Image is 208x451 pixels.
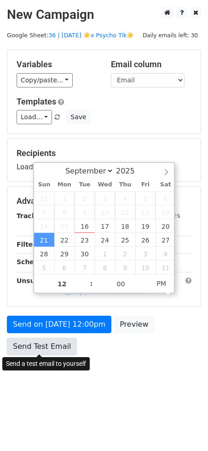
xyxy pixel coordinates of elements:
span: Fri [135,182,156,188]
h5: Email column [111,59,191,69]
span: Tue [75,182,95,188]
span: September 2, 2025 [75,191,95,205]
span: September 19, 2025 [135,219,156,233]
div: Send a test email to yourself [2,357,90,370]
span: Sun [34,182,54,188]
span: September 15, 2025 [54,219,75,233]
span: September 8, 2025 [54,205,75,219]
a: Daily emails left: 30 [139,32,201,39]
span: September 4, 2025 [115,191,135,205]
input: Year [114,167,147,175]
span: October 3, 2025 [135,247,156,260]
a: Copy/paste... [17,73,73,87]
span: September 28, 2025 [34,247,54,260]
input: Hour [34,275,90,293]
strong: Filters [17,241,40,248]
h5: Recipients [17,148,191,158]
span: Wed [95,182,115,188]
span: September 30, 2025 [75,247,95,260]
span: September 10, 2025 [95,205,115,219]
input: Minute [93,275,149,293]
a: Send Test Email [7,338,77,355]
span: Thu [115,182,135,188]
span: September 5, 2025 [135,191,156,205]
span: September 17, 2025 [95,219,115,233]
span: September 23, 2025 [75,233,95,247]
span: October 4, 2025 [156,247,176,260]
span: October 1, 2025 [95,247,115,260]
span: September 1, 2025 [54,191,75,205]
h5: Advanced [17,196,191,206]
span: October 2, 2025 [115,247,135,260]
span: October 10, 2025 [135,260,156,274]
span: Sat [156,182,176,188]
span: September 18, 2025 [115,219,135,233]
a: Copy unsubscribe link [64,288,147,296]
h5: Variables [17,59,97,69]
span: September 11, 2025 [115,205,135,219]
iframe: Chat Widget [162,407,208,451]
strong: Schedule [17,258,50,266]
span: September 14, 2025 [34,219,54,233]
span: September 25, 2025 [115,233,135,247]
span: September 9, 2025 [75,205,95,219]
span: September 7, 2025 [34,205,54,219]
span: Click to toggle [149,274,174,293]
span: October 7, 2025 [75,260,95,274]
span: September 3, 2025 [95,191,115,205]
div: Loading... [17,148,191,172]
a: Send on [DATE] 12:00pm [7,316,111,333]
a: Preview [114,316,154,333]
a: Templates [17,97,56,106]
span: September 22, 2025 [54,233,75,247]
span: September 12, 2025 [135,205,156,219]
span: : [90,274,93,293]
span: October 6, 2025 [54,260,75,274]
span: September 13, 2025 [156,205,176,219]
span: Mon [54,182,75,188]
span: August 31, 2025 [34,191,54,205]
span: Daily emails left: 30 [139,30,201,40]
span: October 11, 2025 [156,260,176,274]
span: September 27, 2025 [156,233,176,247]
span: October 9, 2025 [115,260,135,274]
span: September 20, 2025 [156,219,176,233]
strong: Tracking [17,212,47,220]
span: September 6, 2025 [156,191,176,205]
strong: Unsubscribe [17,277,62,284]
button: Save [66,110,90,124]
span: October 8, 2025 [95,260,115,274]
span: September 16, 2025 [75,219,95,233]
h2: New Campaign [7,7,201,23]
a: 36 | [DATE] ☀️x Psycho Tik☀️ [48,32,134,39]
span: September 29, 2025 [54,247,75,260]
a: Load... [17,110,52,124]
span: September 24, 2025 [95,233,115,247]
span: October 5, 2025 [34,260,54,274]
span: September 26, 2025 [135,233,156,247]
span: September 21, 2025 [34,233,54,247]
label: UTM Codes [144,211,180,220]
small: Google Sheet: [7,32,134,39]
